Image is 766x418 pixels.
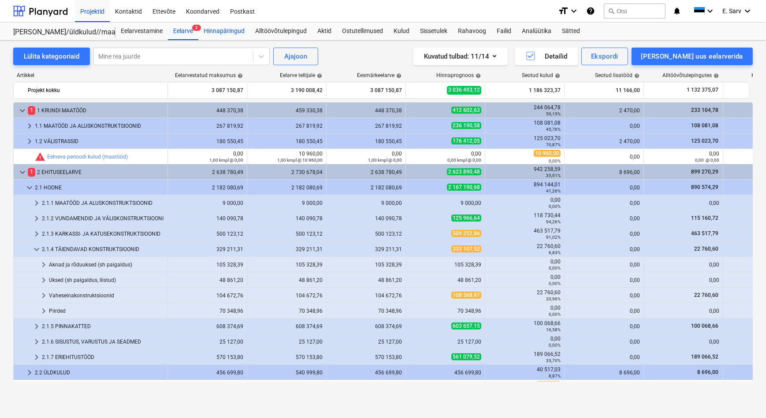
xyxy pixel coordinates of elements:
button: Ajajoon [273,48,318,65]
div: 0,00 [409,151,481,163]
span: 233 104,78 [690,107,719,113]
div: 500 123,12 [171,231,243,237]
div: 608 374,69 [171,323,243,329]
a: Alltöövõtulepingud [250,22,312,40]
div: 9 000,00 [251,200,323,206]
small: 0,00% [549,266,561,270]
span: keyboard_arrow_right [38,290,49,301]
div: Ekspordi [591,51,618,62]
div: 942 258,59 [489,166,561,178]
span: keyboard_arrow_right [38,259,49,270]
div: 267 819,92 [171,123,243,129]
div: 9 000,00 [330,200,402,206]
div: 1.1 MAATÖÖD JA ALUSKONSTRUKTSIOONID [35,119,164,133]
span: help [632,73,640,78]
span: 1 [28,168,35,176]
a: Sissetulek [415,22,453,40]
small: 6,83% [549,250,561,255]
a: Eelarvestamine [115,22,168,40]
button: Lülita kategooriaid [13,48,90,65]
span: 189 066,52 [690,354,719,360]
i: keyboard_arrow_down [705,6,715,16]
div: 0,00 [568,215,640,222]
div: 329 211,31 [330,246,402,252]
span: keyboard_arrow_right [31,321,42,332]
span: 236 190,58 [451,122,481,129]
div: 48 861,20 [171,277,243,283]
div: 2 EHITUSEELARVE [28,165,164,179]
div: 22 760,60 [489,289,561,302]
div: Projekt kokku [28,83,164,97]
div: Failid [491,22,517,40]
div: 1.2 VÄLISTRASSID [35,134,164,148]
div: 570 153,80 [330,354,402,360]
div: 2 638 780,49 [171,169,243,175]
span: help [553,73,560,78]
div: 0,00 [171,151,243,163]
small: 0,00% [549,312,561,317]
div: 125 023,70 [489,135,561,148]
span: keyboard_arrow_down [17,167,28,178]
div: 2 470,00 [568,138,640,144]
div: 0,00 [568,123,640,129]
div: Eelarve [168,22,198,40]
button: Otsi [604,4,666,18]
div: 2.2 ÜLDKULUD [35,366,164,380]
div: 3 087 150,87 [330,83,402,97]
div: 448 370,38 [330,107,402,114]
span: keyboard_arrow_down [24,182,35,193]
div: 0,00 [489,274,561,286]
div: 2.1.2 VUNDAMENDID JA VÄLISKONSTRUKTSIOONID [42,211,164,226]
span: 603 657,15 [451,322,481,329]
i: keyboard_arrow_down [569,6,579,16]
span: help [315,73,322,78]
div: 0,00 [647,262,719,268]
small: 0,00% [549,281,561,286]
div: 8 696,00 [568,169,640,175]
small: 0,00 kmpl @ 0,00 [447,158,481,163]
div: Analüütika [517,22,557,40]
div: 2.1.4 TÄIENDAVAD KONSTRUKTSIOONID [42,242,164,256]
div: 500 123,12 [251,231,323,237]
div: 108 081,08 [489,120,561,132]
div: Artikkel [13,72,167,78]
span: 115 160,72 [690,215,719,221]
div: 100 068,66 [489,320,561,333]
div: Uksed (sh paigaldus, liistud) [49,273,164,287]
i: keyboard_arrow_down [742,6,753,16]
div: 40 517,03 [489,366,561,379]
span: help [712,73,719,78]
div: 2.1.1 MAATÖÖD JA ALUSKONSTRUKTSIOONID [42,196,164,210]
div: Ostutellimused [337,22,388,40]
button: Ekspordi [581,48,628,65]
div: 540 999,80 [251,370,323,376]
div: 140 090,78 [171,215,243,222]
span: E. Sarv [722,7,741,15]
div: 180 550,45 [171,138,243,144]
span: keyboard_arrow_right [31,213,42,224]
small: 1,00 kmpl @ 0,00 [368,158,402,163]
span: 125 023,70 [690,138,719,144]
div: 608 374,69 [330,323,402,329]
span: 8 696,00 [696,369,719,375]
span: help [394,73,402,78]
small: 0,00% [549,159,561,163]
div: 25 127,00 [409,339,481,345]
div: 2 638 780,49 [330,169,402,175]
small: 1,00 kmpl @ 10 960,00 [277,158,323,163]
span: 1 132 375,07 [686,86,719,94]
div: 104 672,76 [330,292,402,299]
div: 70 348,96 [251,308,323,314]
button: Kuvatud tulbad:11/14 [413,48,508,65]
div: Eelarve tellijale [280,72,322,78]
span: 2 [192,25,201,31]
span: keyboard_arrow_right [24,136,35,147]
div: 3 087 150,87 [171,83,243,97]
div: 456 699,80 [171,370,243,376]
div: [PERSON_NAME]/üldkulud//maatööd (2101817//2101766) [13,28,105,37]
div: 500 123,12 [330,231,402,237]
span: keyboard_arrow_down [31,244,42,255]
div: 0,00 [568,231,640,237]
